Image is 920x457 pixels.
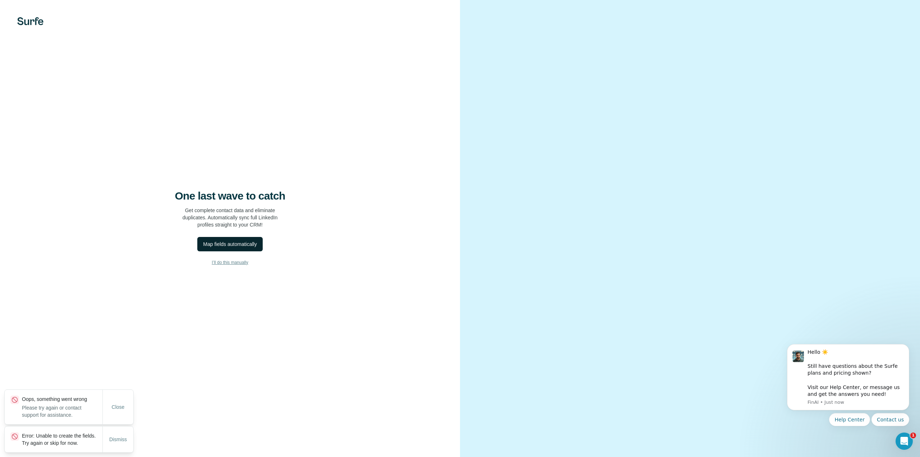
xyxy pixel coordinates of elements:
[212,259,248,266] span: I’ll do this manually
[14,257,446,268] button: I’ll do this manually
[22,404,102,419] p: Please try again or contact support for assistance.
[175,189,285,202] h4: One last wave to catch
[197,237,262,251] button: Map fields automatically
[183,207,278,228] p: Get complete contact data and eliminate duplicates. Automatically sync full LinkedIn profiles str...
[17,17,43,25] img: Surfe's logo
[910,433,916,438] span: 1
[203,241,257,248] div: Map fields automatically
[22,432,102,447] p: Error: Unable to create the fields. Try again or skip for now.
[776,320,920,438] iframe: Intercom notifications message
[107,401,130,413] button: Close
[896,433,913,450] iframe: Intercom live chat
[104,433,132,446] button: Dismiss
[109,436,127,443] span: Dismiss
[112,403,125,411] span: Close
[22,396,102,403] p: Oops, something went wrong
